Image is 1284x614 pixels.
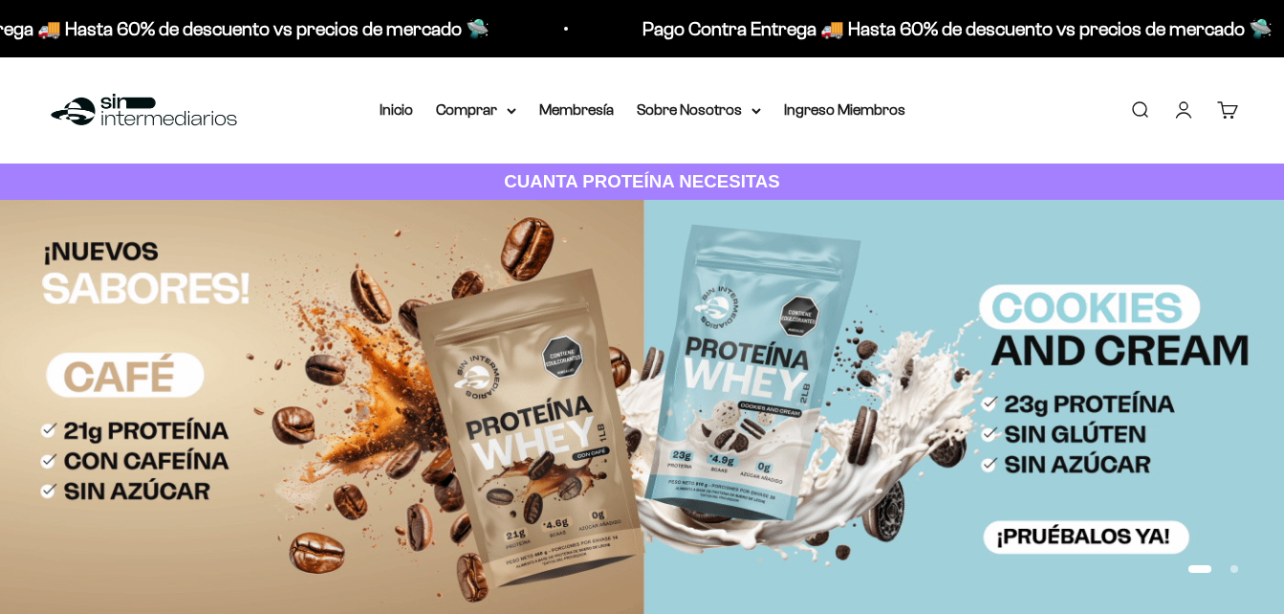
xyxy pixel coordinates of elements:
[624,13,1254,44] p: Pago Contra Entrega 🚚 Hasta 60% de descuento vs precios de mercado 🛸
[380,101,413,118] a: Inicio
[504,171,780,191] strong: CUANTA PROTEÍNA NECESITAS
[539,101,614,118] a: Membresía
[637,98,761,122] summary: Sobre Nosotros
[436,98,516,122] summary: Comprar
[784,101,905,118] a: Ingreso Miembros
